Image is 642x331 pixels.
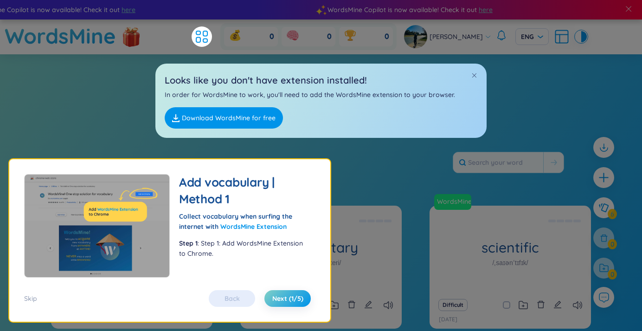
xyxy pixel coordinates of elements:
[220,222,287,231] a: WordsMine Extension
[553,299,562,312] button: edit
[347,299,356,312] button: delete
[5,19,116,52] a: WordsMine
[364,300,372,309] span: edit
[598,172,610,183] span: plus
[453,152,543,173] input: Search your word
[475,5,488,15] span: here
[272,294,303,303] span: Next (1/5)
[179,239,198,247] b: Step 1
[347,300,356,309] span: delete
[404,25,430,48] a: avatar
[433,197,472,206] a: WordsMine
[537,299,545,312] button: delete
[78,153,113,172] div: Total :
[122,23,141,51] img: flashSalesIcon.a7f4f837.png
[521,32,543,41] span: ENG
[211,157,239,168] label: Check all
[434,194,475,210] a: WordsMine
[438,299,468,311] button: Difficult
[117,5,131,15] span: here
[179,174,306,208] h2: Add vocabulary | Method 1
[165,107,283,129] a: Download WordsMine for free
[165,90,477,100] p: In order for WordsMine to work, you'll need to add the WordsMine extension to your browser.
[430,240,591,256] h1: scientific
[113,153,190,172] div: Current Group :
[404,25,427,48] img: avatar
[492,258,528,268] h1: /ˌsaɪənˈtɪfɪk/
[270,157,295,168] span: Refresh
[264,290,311,307] button: Next (1/5)
[24,293,37,304] div: Skip
[270,32,274,42] span: 0
[364,299,372,312] button: edit
[537,300,545,309] span: delete
[327,32,332,42] span: 0
[165,73,477,87] h2: Looks like you don't have extension installed!
[439,315,457,324] p: [DATE]
[179,238,306,259] p: : Step 1: Add WordsMine Extension to Chrome.
[179,211,306,232] div: Collect vocabulary when surfing the internet with
[553,300,562,309] span: edit
[96,157,103,168] span: 6
[430,32,483,42] span: [PERSON_NAME]
[385,32,389,42] span: 0
[169,158,180,167] span: All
